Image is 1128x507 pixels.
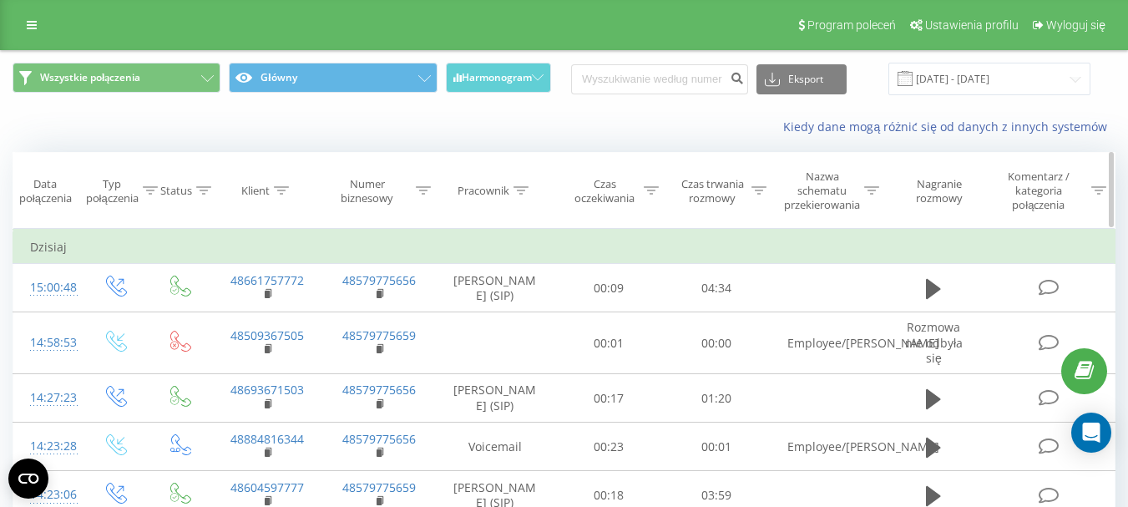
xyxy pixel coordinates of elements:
[230,431,304,447] a: 48884816344
[342,272,416,288] a: 48579775656
[771,423,883,471] td: Employee/[PERSON_NAME]
[555,423,663,471] td: 00:23
[30,382,65,414] div: 14:27:23
[925,18,1019,32] span: Ustawienia profilu
[663,264,771,312] td: 04:34
[807,18,896,32] span: Program poleceń
[756,64,847,94] button: Eksport
[446,63,552,93] button: Harmonogram
[241,184,270,198] div: Klient
[230,327,304,343] a: 48509367505
[435,374,555,423] td: [PERSON_NAME] (SIP)
[571,64,748,94] input: Wyszukiwanie według numeru
[30,327,65,359] div: 14:58:53
[8,459,48,499] button: Open CMP widget
[13,177,78,205] div: Data połączenia
[342,327,416,343] a: 48579775659
[1071,413,1111,453] div: Open Intercom Messenger
[678,177,747,205] div: Czas trwania rozmowy
[663,423,771,471] td: 00:01
[663,312,771,374] td: 00:00
[783,119,1115,134] a: Kiedy dane mogą różnić się od danych z innych systemów
[86,177,139,205] div: Typ połączenia
[13,231,1115,264] td: Dzisiaj
[462,72,532,84] span: Harmonogram
[1046,18,1105,32] span: Wyloguj się
[40,71,140,84] span: Wszystkie połączenia
[230,272,304,288] a: 48661757772
[989,170,1087,212] div: Komentarz / kategoria połączenia
[898,177,982,205] div: Nagranie rozmowy
[323,177,412,205] div: Numer biznesowy
[570,177,640,205] div: Czas oczekiwania
[230,479,304,495] a: 48604597777
[555,312,663,374] td: 00:01
[342,479,416,495] a: 48579775659
[342,431,416,447] a: 48579775656
[663,374,771,423] td: 01:20
[30,430,65,463] div: 14:23:28
[342,382,416,398] a: 48579775656
[905,319,963,365] span: Rozmowa nie odbyła się
[771,312,883,374] td: Employee/[PERSON_NAME]
[784,170,860,212] div: Nazwa schematu przekierowania
[555,264,663,312] td: 00:09
[13,63,220,93] button: Wszystkie połączenia
[229,63,437,93] button: Główny
[458,184,509,198] div: Pracownik
[160,184,192,198] div: Status
[435,423,555,471] td: Voicemail
[555,374,663,423] td: 00:17
[30,271,65,304] div: 15:00:48
[435,264,555,312] td: [PERSON_NAME] (SIP)
[230,382,304,398] a: 48693671503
